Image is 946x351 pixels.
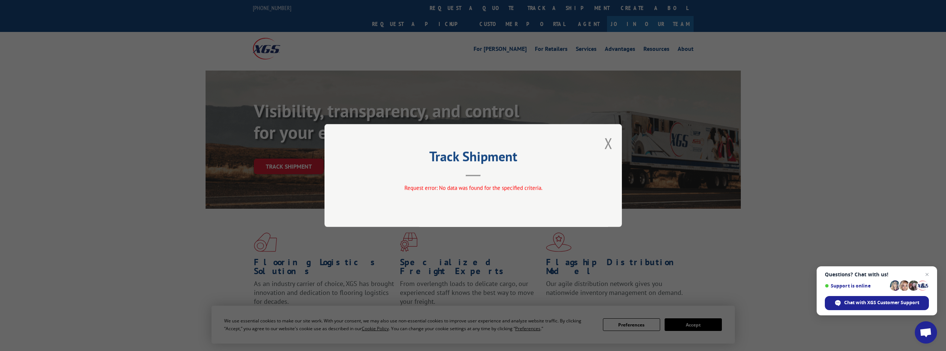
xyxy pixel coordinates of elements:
[844,299,919,306] span: Chat with XGS Customer Support
[404,184,542,191] span: Request error: No data was found for the specified criteria.
[923,270,932,279] span: Close chat
[604,133,613,153] button: Close modal
[825,296,929,310] div: Chat with XGS Customer Support
[825,283,887,289] span: Support is online
[362,151,585,165] h2: Track Shipment
[915,321,937,344] div: Open chat
[825,272,929,277] span: Questions? Chat with us!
